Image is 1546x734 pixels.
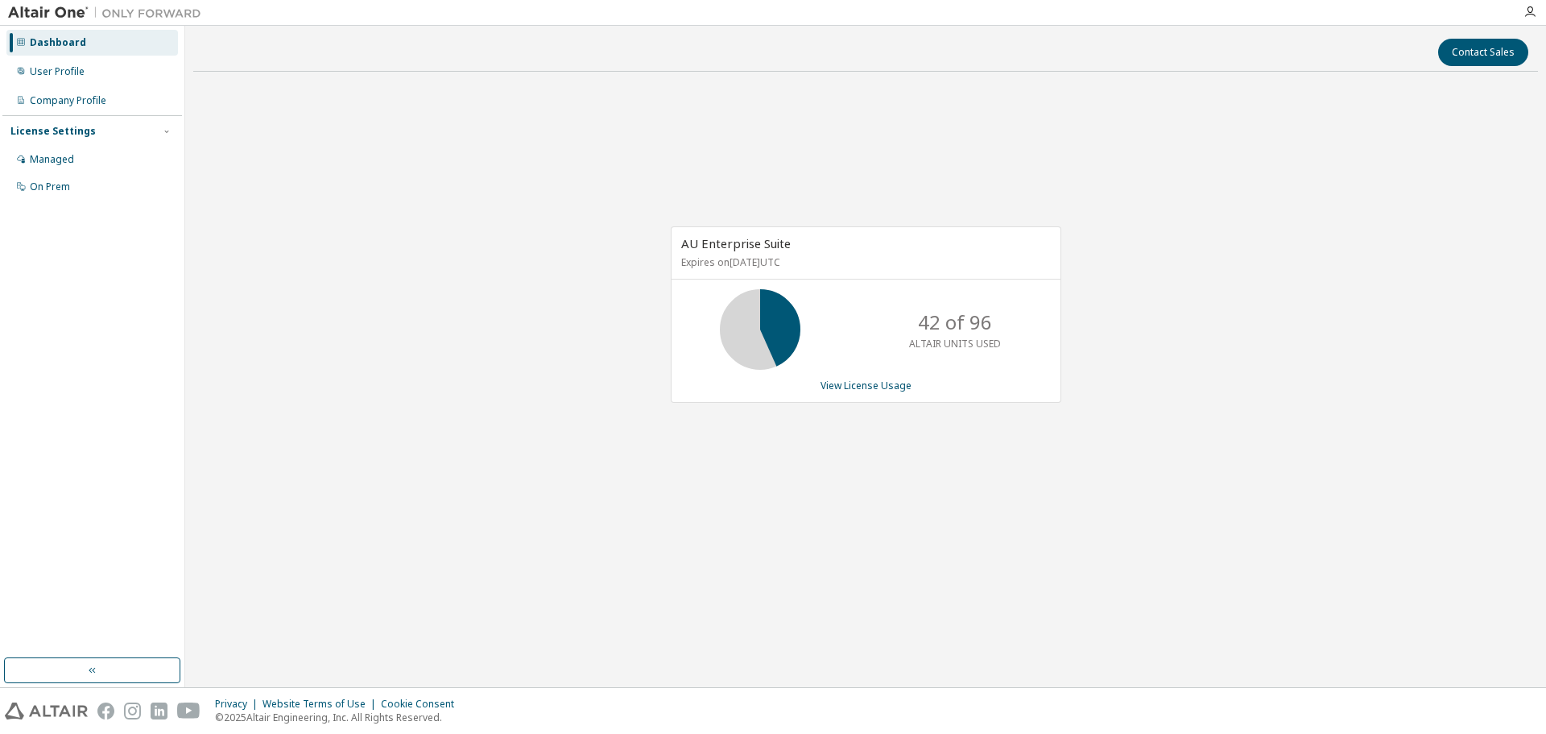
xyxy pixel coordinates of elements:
div: Privacy [215,698,262,711]
img: facebook.svg [97,703,114,719]
span: AU Enterprise Suite [681,235,791,251]
div: Dashboard [30,36,86,49]
p: © 2025 Altair Engineering, Inc. All Rights Reserved. [215,711,464,724]
div: License Settings [10,125,96,138]
div: Managed [30,153,74,166]
p: Expires on [DATE] UTC [681,255,1047,269]
img: altair_logo.svg [5,703,88,719]
a: View License Usage [821,379,911,392]
button: Contact Sales [1438,39,1528,66]
img: youtube.svg [177,703,200,719]
img: linkedin.svg [151,703,167,719]
p: ALTAIR UNITS USED [909,337,1001,350]
img: instagram.svg [124,703,141,719]
div: Company Profile [30,94,106,107]
div: On Prem [30,180,70,193]
div: Website Terms of Use [262,698,381,711]
p: 42 of 96 [918,309,992,336]
img: Altair One [8,5,209,21]
div: Cookie Consent [381,698,464,711]
div: User Profile [30,65,85,78]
